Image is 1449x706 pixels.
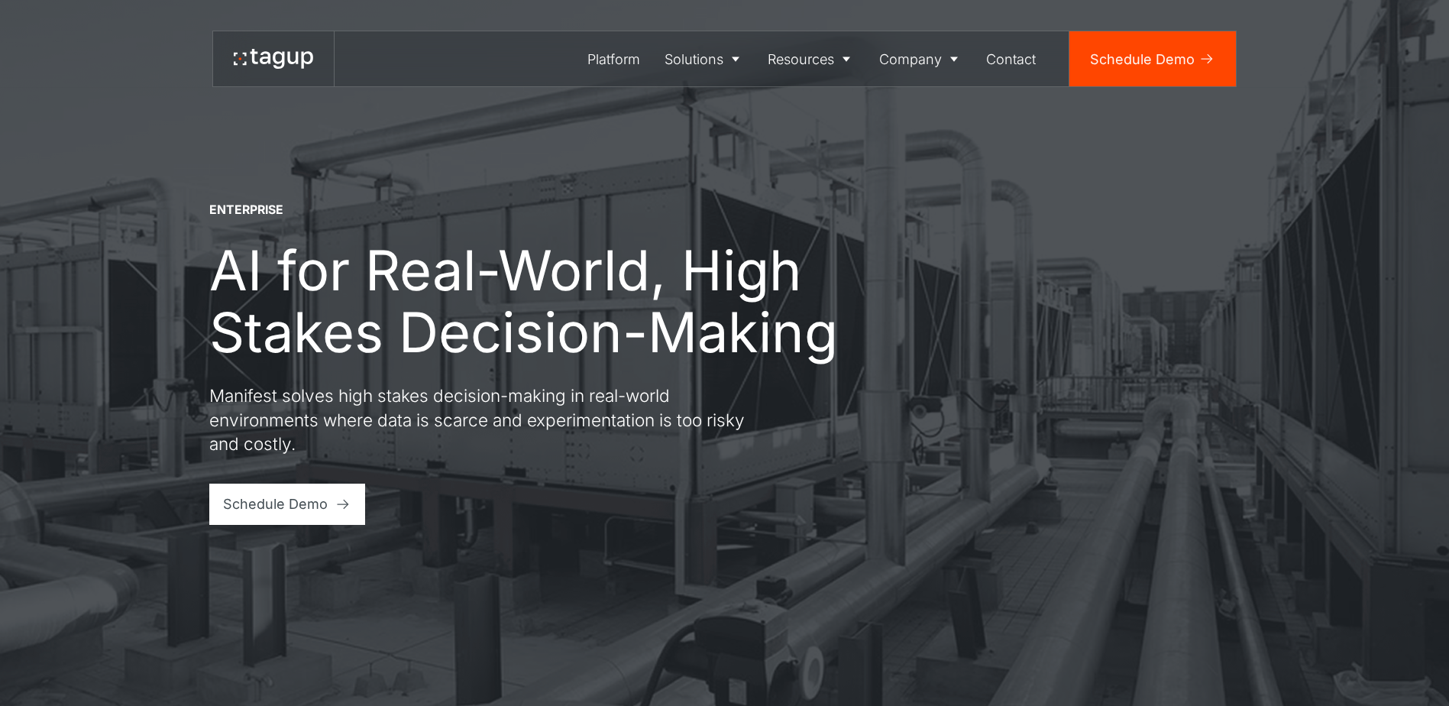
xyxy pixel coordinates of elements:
[223,494,328,514] div: Schedule Demo
[1090,49,1195,70] div: Schedule Demo
[867,31,975,86] a: Company
[1069,31,1236,86] a: Schedule Demo
[665,49,723,70] div: Solutions
[986,49,1036,70] div: Contact
[576,31,653,86] a: Platform
[879,49,942,70] div: Company
[768,49,834,70] div: Resources
[756,31,868,86] a: Resources
[209,202,283,219] div: ENTERPRISE
[209,484,366,525] a: Schedule Demo
[209,384,759,456] p: Manifest solves high stakes decision-making in real-world environments where data is scarce and e...
[975,31,1049,86] a: Contact
[652,31,756,86] a: Solutions
[209,239,851,363] h1: AI for Real-World, High Stakes Decision-Making
[587,49,640,70] div: Platform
